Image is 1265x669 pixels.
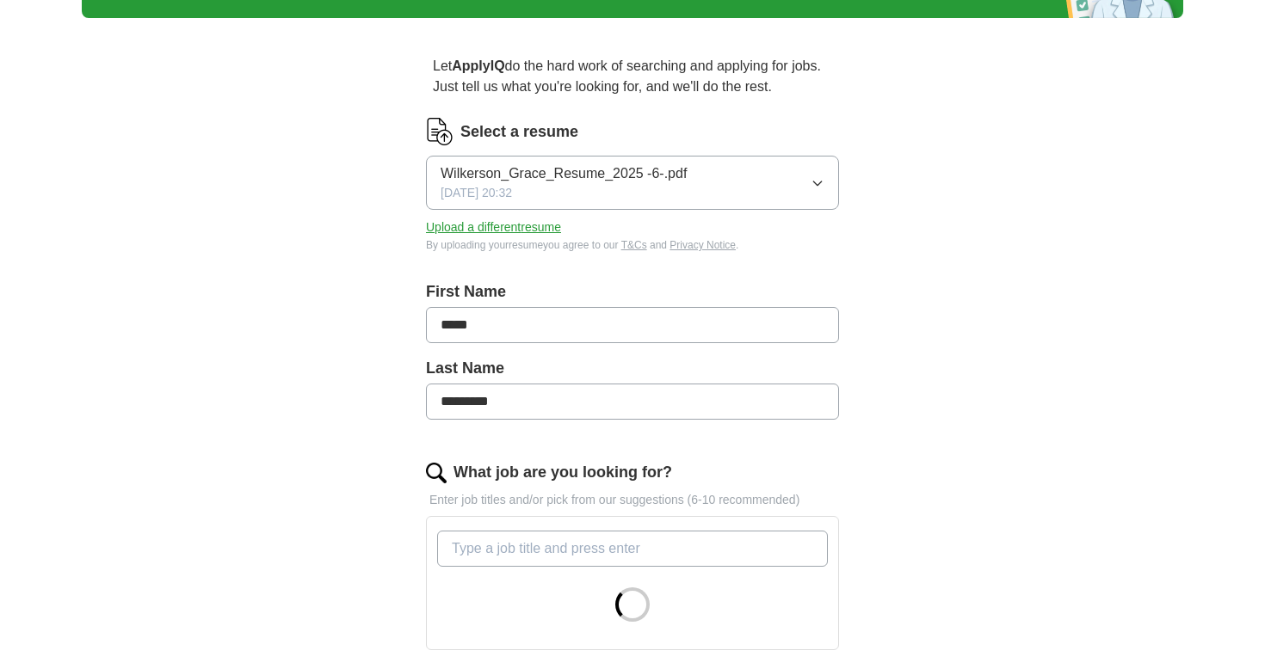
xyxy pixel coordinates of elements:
a: T&Cs [621,239,647,251]
span: [DATE] 20:32 [441,184,512,202]
img: search.png [426,463,447,483]
p: Enter job titles and/or pick from our suggestions (6-10 recommended) [426,491,839,509]
button: Wilkerson_Grace_Resume_2025 -6-.pdf[DATE] 20:32 [426,156,839,210]
img: CV Icon [426,118,454,145]
div: By uploading your resume you agree to our and . [426,237,839,253]
label: First Name [426,280,839,304]
a: Privacy Notice [670,239,736,251]
label: What job are you looking for? [454,461,672,484]
strong: ApplyIQ [452,58,504,73]
button: Upload a differentresume [426,218,561,236]
span: Wilkerson_Grace_Resume_2025 -6-.pdf [441,163,687,184]
label: Select a resume [460,120,578,144]
label: Last Name [426,357,839,380]
p: Let do the hard work of searching and applying for jobs. Just tell us what you're looking for, an... [426,49,839,104]
input: Type a job title and press enter [437,531,828,567]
